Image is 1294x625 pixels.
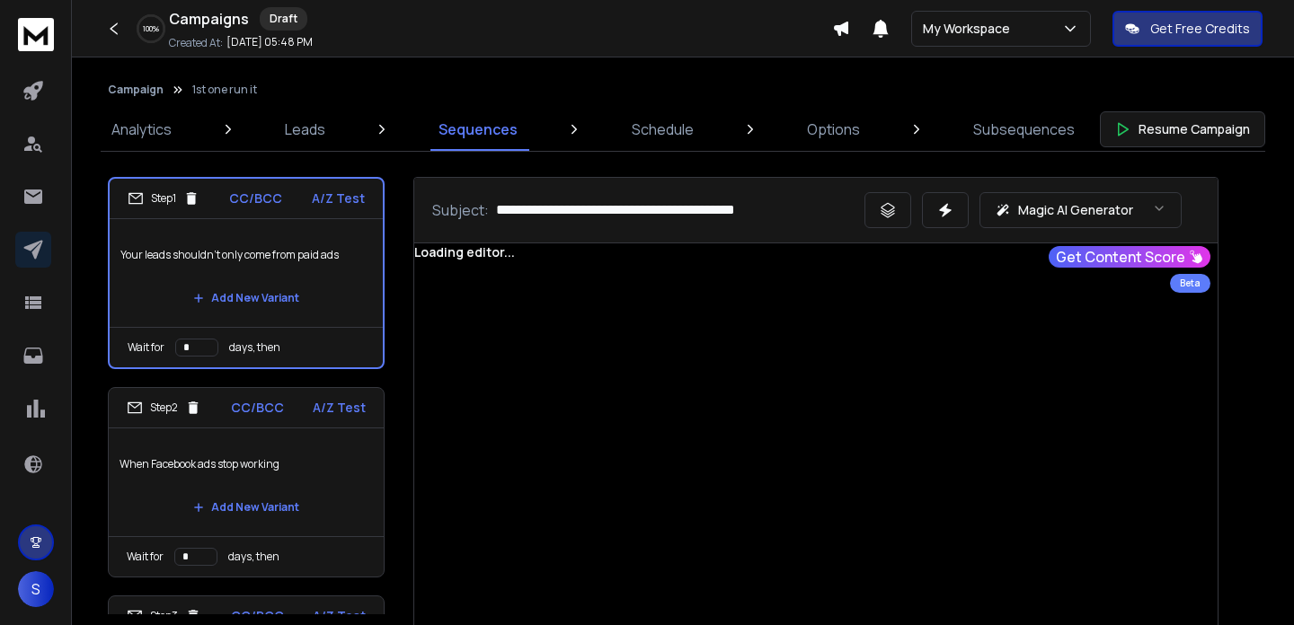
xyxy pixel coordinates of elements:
[143,23,159,34] p: 100 %
[192,83,257,97] p: 1st one run it
[439,119,518,140] p: Sequences
[923,20,1017,38] p: My Workspace
[101,108,182,151] a: Analytics
[414,243,1218,261] div: Loading editor...
[18,571,54,607] button: S
[120,230,372,280] p: Your leads shouldn't only come from paid ads
[120,439,373,489] p: When Facebook ads stop working
[796,108,871,151] a: Options
[169,36,223,50] p: Created At:
[127,400,201,416] div: Step 2
[313,399,366,417] p: A/Z Test
[226,35,313,49] p: [DATE] 05:48 PM
[274,108,336,151] a: Leads
[127,550,164,564] p: Wait for
[179,280,314,316] button: Add New Variant
[128,340,164,355] p: Wait for
[632,119,694,140] p: Schedule
[108,177,385,369] li: Step1CC/BCCA/Z TestYour leads shouldn't only come from paid adsAdd New VariantWait fordays, then
[1049,246,1210,268] button: Get Content Score
[807,119,860,140] p: Options
[260,7,307,31] div: Draft
[621,108,705,151] a: Schedule
[312,189,365,207] p: A/Z Test
[973,119,1075,140] p: Subsequences
[231,399,284,417] p: CC/BCC
[428,108,528,151] a: Sequences
[1100,111,1265,147] button: Resume Campaign
[1018,201,1133,219] p: Magic AI Generator
[229,189,282,207] p: CC/BCC
[432,199,489,221] p: Subject:
[1150,20,1250,38] p: Get Free Credits
[962,108,1086,151] a: Subsequences
[18,18,54,51] img: logo
[1112,11,1263,47] button: Get Free Credits
[169,8,249,30] h1: Campaigns
[179,489,314,525] button: Add New Variant
[229,340,280,355] p: days, then
[127,608,201,624] div: Step 3
[979,192,1182,228] button: Magic AI Generator
[285,119,325,140] p: Leads
[313,607,366,625] p: A/Z Test
[108,387,385,577] li: Step2CC/BCCA/Z TestWhen Facebook ads stop workingAdd New VariantWait fordays, then
[231,607,284,625] p: CC/BCC
[111,119,172,140] p: Analytics
[128,190,199,207] div: Step 1
[228,550,279,564] p: days, then
[1170,274,1210,293] div: Beta
[108,83,164,97] button: Campaign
